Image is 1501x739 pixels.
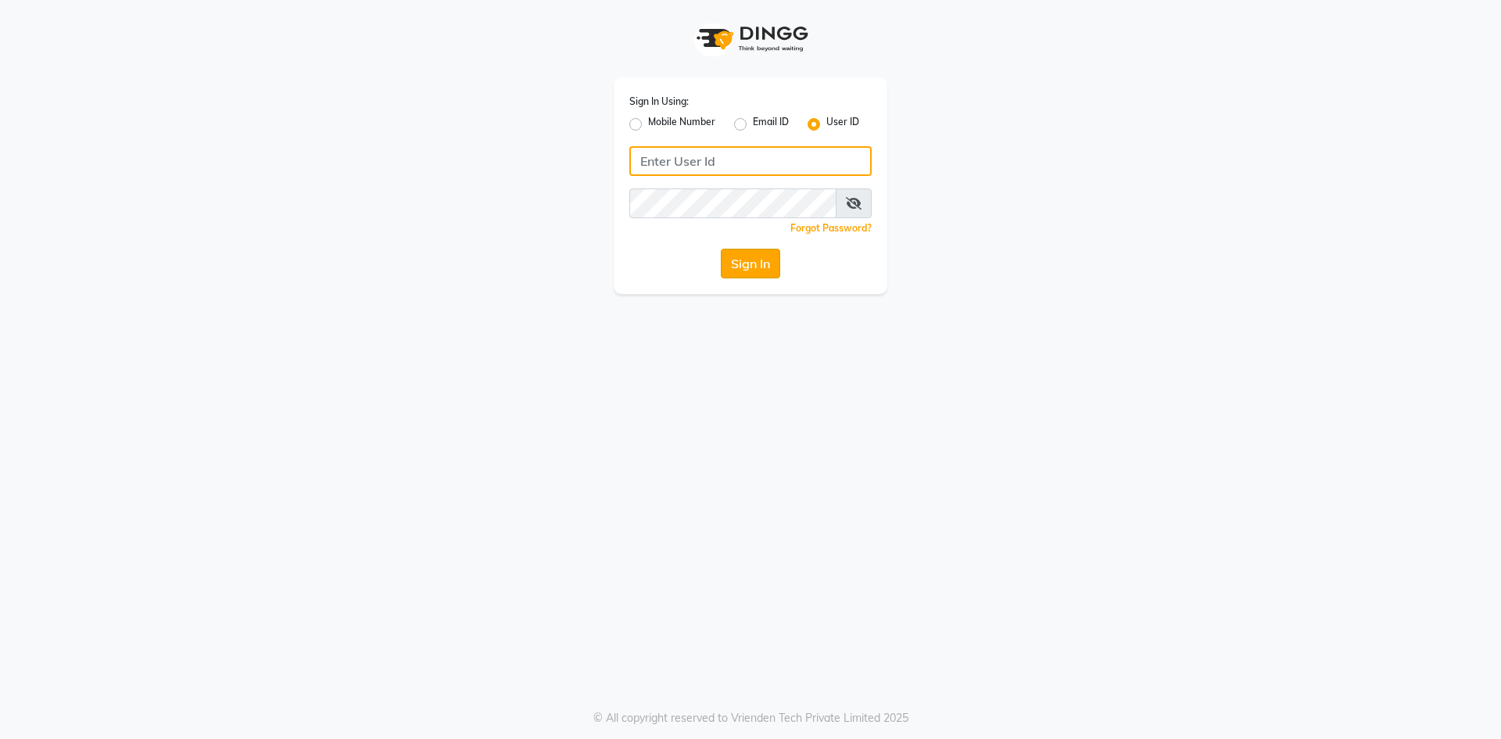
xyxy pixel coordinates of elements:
button: Sign In [721,249,780,278]
img: logo1.svg [688,16,813,62]
label: Mobile Number [648,115,715,134]
input: Username [629,188,836,218]
label: Sign In Using: [629,95,689,109]
a: Forgot Password? [790,222,872,234]
input: Username [629,146,872,176]
label: Email ID [753,115,789,134]
label: User ID [826,115,859,134]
